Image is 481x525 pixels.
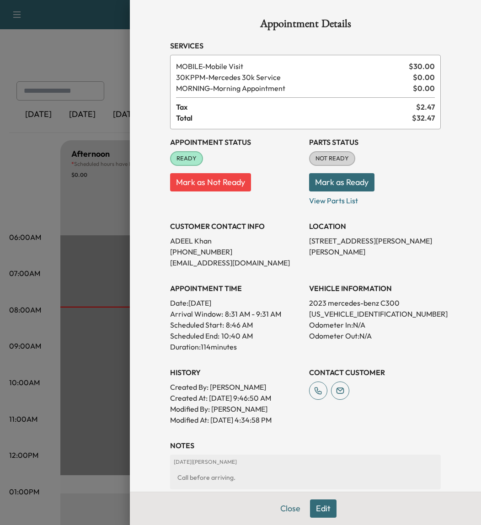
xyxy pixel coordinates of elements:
h1: Appointment Details [170,18,441,33]
p: Arrival Window: [170,308,302,319]
p: View Parts List [309,191,441,206]
span: $ 2.47 [416,101,435,112]
h3: Services [170,40,441,51]
p: Scheduled End: [170,330,219,341]
span: $ 0.00 [413,83,435,94]
h3: CUSTOMER CONTACT INFO [170,221,302,232]
h3: LOCATION [309,221,441,232]
p: Duration: 114 minutes [170,341,302,352]
p: Odometer Out: N/A [309,330,441,341]
p: ADEEL Khan [170,235,302,246]
h3: VEHICLE INFORMATION [309,283,441,294]
h3: CONTACT CUSTOMER [309,367,441,378]
h3: APPOINTMENT TIME [170,283,302,294]
span: Mobile Visit [176,61,405,72]
span: Morning Appointment [176,83,409,94]
span: NOT READY [310,154,354,163]
p: [DATE] | [PERSON_NAME] [174,458,437,466]
p: Scheduled Start: [170,319,224,330]
h3: Appointment Status [170,137,302,148]
button: Edit [310,499,337,518]
p: Modified At : [DATE] 4:34:58 PM [170,414,302,425]
span: Total [176,112,412,123]
span: $ 0.00 [413,72,435,83]
p: Created At : [DATE] 9:46:50 AM [170,392,302,403]
p: 8:46 AM [226,319,253,330]
span: 8:31 AM - 9:31 AM [225,308,281,319]
span: $ 30.00 [409,61,435,72]
div: Call before arriving. [174,469,437,486]
p: [STREET_ADDRESS][PERSON_NAME][PERSON_NAME] [309,235,441,257]
p: 2023 mercedes-benz C300 [309,297,441,308]
span: Mercedes 30k Service [176,72,409,83]
p: Modified By : [PERSON_NAME] [170,403,302,414]
button: Mark as Ready [309,173,374,191]
p: [EMAIL_ADDRESS][DOMAIN_NAME] [170,257,302,268]
p: Odometer In: N/A [309,319,441,330]
button: Mark as Not Ready [170,173,251,191]
h3: Parts Status [309,137,441,148]
h3: History [170,367,302,378]
p: 10:40 AM [221,330,253,341]
span: $ 32.47 [412,112,435,123]
p: Created By : [PERSON_NAME] [170,382,302,392]
p: [PHONE_NUMBER] [170,246,302,257]
button: Close [274,499,306,518]
span: READY [171,154,202,163]
p: [US_VEHICLE_IDENTIFICATION_NUMBER] [309,308,441,319]
h3: NOTES [170,440,441,451]
p: Date: [DATE] [170,297,302,308]
span: Tax [176,101,416,112]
